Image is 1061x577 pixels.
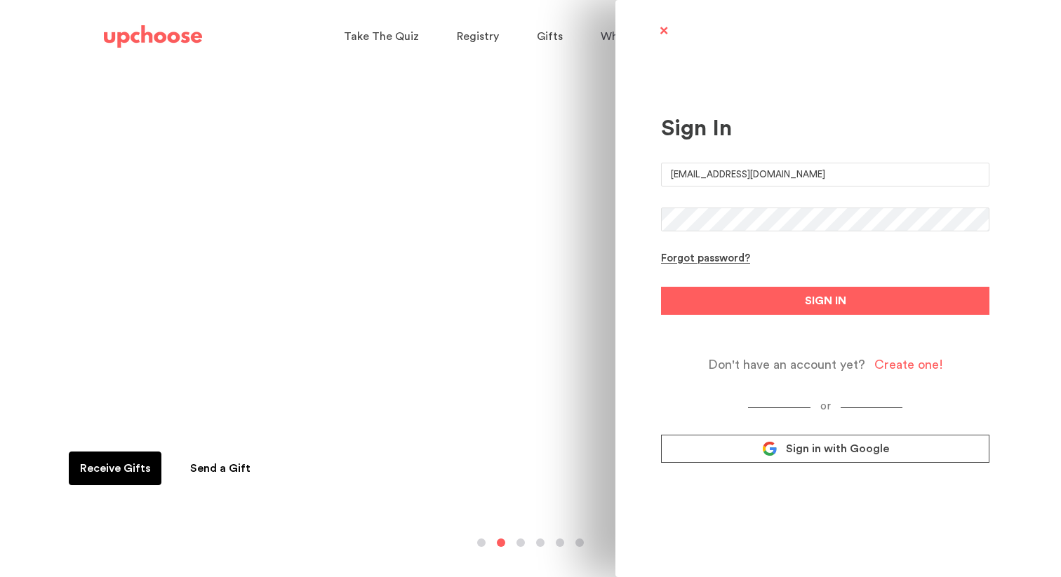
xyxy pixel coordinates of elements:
[786,442,889,456] span: Sign in with Google
[661,287,989,315] button: SIGN IN
[661,115,989,142] div: Sign In
[708,357,865,373] span: Don't have an account yet?
[874,357,943,373] div: Create one!
[810,401,841,412] span: or
[805,292,846,309] span: SIGN IN
[661,435,989,463] a: Sign in with Google
[661,252,750,266] div: Forgot password?
[661,163,989,186] input: E-mail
